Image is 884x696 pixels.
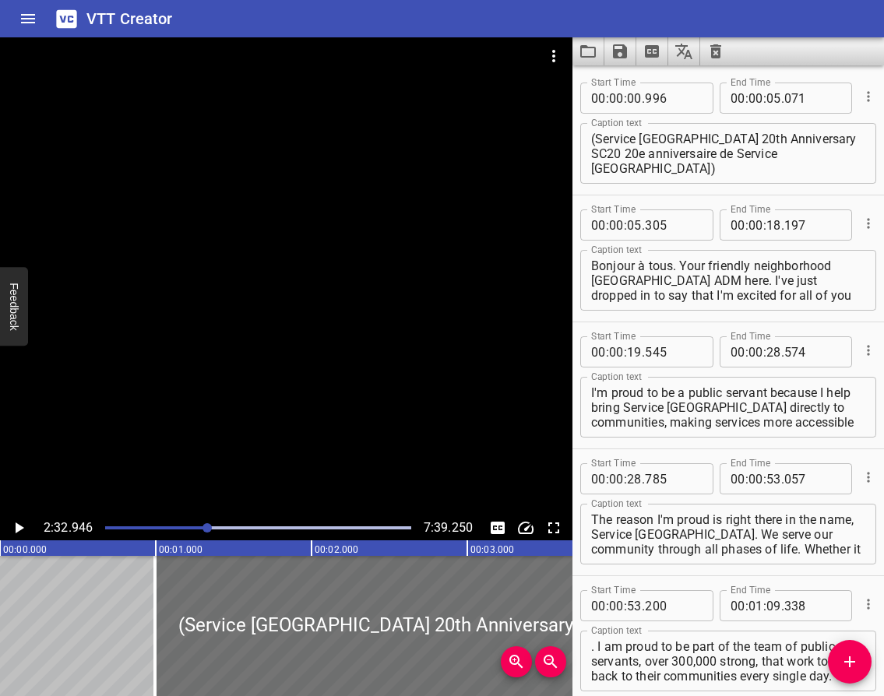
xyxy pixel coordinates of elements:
input: 00 [591,336,606,367]
button: Zoom Out [535,646,566,677]
svg: Extract captions from video [643,42,661,61]
input: 05 [627,209,642,241]
span: . [642,209,645,241]
span: . [781,83,784,114]
span: : [745,336,748,367]
button: Cue Options [858,86,879,107]
input: 197 [784,209,841,241]
button: Zoom In [501,646,532,677]
input: 00 [731,83,745,114]
input: 09 [766,590,781,621]
span: 7:39.250 [424,520,473,535]
span: : [606,336,609,367]
span: : [606,83,609,114]
text: 00:01.000 [159,544,203,555]
input: 057 [784,463,841,494]
span: : [745,463,748,494]
input: 00 [731,590,745,621]
div: Cue Options [858,584,876,624]
button: Change Playback Speed [513,515,538,540]
text: 00:00.000 [3,544,47,555]
input: 574 [784,336,841,367]
input: 545 [645,336,702,367]
input: 00 [731,336,745,367]
span: : [763,83,766,114]
text: 00:03.000 [470,544,514,555]
input: 00 [609,83,624,114]
span: . [642,336,645,367]
button: Cue Options [858,340,879,360]
button: Cue Options [858,594,879,614]
textarea: (Service [GEOGRAPHIC_DATA] 20th Anniversary SC20 20e anniversaire de Service [GEOGRAPHIC_DATA]) [591,132,865,176]
button: Save captions to file [604,37,636,65]
input: 00 [748,209,763,241]
div: Play progress [105,526,411,529]
button: Video Options [535,37,572,75]
span: . [781,463,784,494]
input: 00 [609,209,624,241]
input: 00 [609,336,624,367]
input: 996 [645,83,702,114]
input: 00 [609,463,624,494]
button: Load captions from file [572,37,604,65]
button: Extract captions from video [636,37,668,65]
input: 18 [766,209,781,241]
input: 01 [748,590,763,621]
input: 00 [748,83,763,114]
input: 305 [645,209,702,241]
span: : [606,209,609,241]
button: Cue Options [858,467,879,487]
button: Cue Options [858,213,879,234]
span: : [763,590,766,621]
span: . [781,209,784,241]
button: Toggle fullscreen [541,515,566,540]
button: Clear captions [700,37,731,65]
input: 53 [627,590,642,621]
input: 00 [591,590,606,621]
input: 00 [627,83,642,114]
input: 00 [609,590,624,621]
span: : [763,209,766,241]
svg: Save captions to file [611,42,629,61]
span: . [781,336,784,367]
input: 53 [766,463,781,494]
button: Add Cue [828,640,872,684]
svg: Translate captions [674,42,693,61]
span: . [642,83,645,114]
div: Cue Options [858,330,876,371]
span: : [624,83,627,114]
input: 00 [591,463,606,494]
input: 00 [591,209,606,241]
span: : [606,463,609,494]
span: : [606,590,609,621]
svg: Clear captions [706,42,725,61]
input: 200 [645,590,702,621]
span: : [745,590,748,621]
button: Translate captions [668,37,700,65]
input: 19 [627,336,642,367]
span: . [781,590,784,621]
span: : [624,463,627,494]
svg: Load captions from file [579,42,597,61]
span: : [763,336,766,367]
input: 338 [784,590,841,621]
input: 00 [748,463,763,494]
span: : [624,590,627,621]
input: 28 [627,463,642,494]
span: : [624,209,627,241]
input: 00 [748,336,763,367]
textarea: The reason I'm proud is right there in the name, Service [GEOGRAPHIC_DATA]. We serve our communit... [591,512,865,557]
span: : [745,209,748,241]
span: : [763,463,766,494]
textarea: Bonjour à tous. Your friendly neighborhood [GEOGRAPHIC_DATA] ADM here. I've just dropped in to sa... [591,258,865,303]
span: . [642,463,645,494]
input: 00 [731,209,745,241]
textarea: I'm proud to be a public servant because I help bring Service [GEOGRAPHIC_DATA] directly to commu... [591,385,865,430]
text: 00:02.000 [315,544,358,555]
div: Cue Options [858,203,876,244]
input: 00 [591,83,606,114]
input: 071 [784,83,841,114]
span: : [745,83,748,114]
span: : [624,336,627,367]
h6: VTT Creator [86,6,173,31]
